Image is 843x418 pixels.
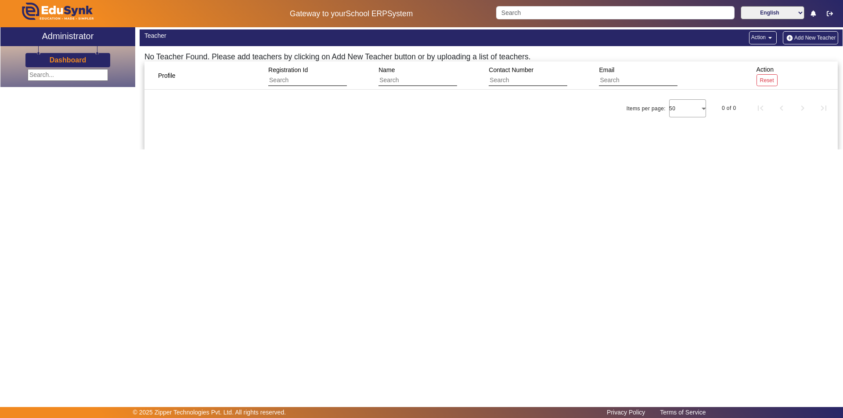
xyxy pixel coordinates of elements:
button: Last page [813,98,834,119]
input: Search [378,75,457,86]
input: Search... [28,69,108,81]
button: Add New Teacher [783,31,838,44]
h3: Dashboard [50,56,86,64]
a: Administrator [0,27,135,46]
div: Profile [155,68,187,84]
div: Name [375,62,468,89]
span: School ERP [346,9,387,18]
div: Teacher [144,31,486,40]
span: Contact Number [489,66,533,73]
a: Dashboard [49,55,87,65]
span: Name [378,66,395,73]
h5: No Teacher Found. Please add teachers by clicking on Add New Teacher button or by uploading a lis... [144,52,838,62]
input: Search [268,75,347,86]
input: Search [599,75,677,86]
a: Privacy Policy [602,407,649,418]
h5: Gateway to your System [216,9,487,18]
mat-icon: arrow_drop_down [766,33,775,42]
span: Profile [158,72,176,79]
input: Search [496,6,734,19]
button: Reset [757,74,778,86]
div: Registration Id [265,62,358,89]
div: Contact Number [486,62,578,89]
div: Email [596,62,688,89]
span: Email [599,66,614,73]
button: Action [749,31,777,44]
img: add-new-student.png [785,34,794,42]
div: Items per page: [627,104,666,113]
div: Action [753,62,781,89]
a: Terms of Service [656,407,710,418]
span: Registration Id [268,66,308,73]
button: Previous page [771,98,792,119]
button: Next page [792,98,813,119]
p: © 2025 Zipper Technologies Pvt. Ltd. All rights reserved. [133,408,286,417]
h2: Administrator [42,31,94,41]
input: Search [489,75,567,86]
button: First page [750,98,771,119]
div: 0 of 0 [722,104,736,113]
